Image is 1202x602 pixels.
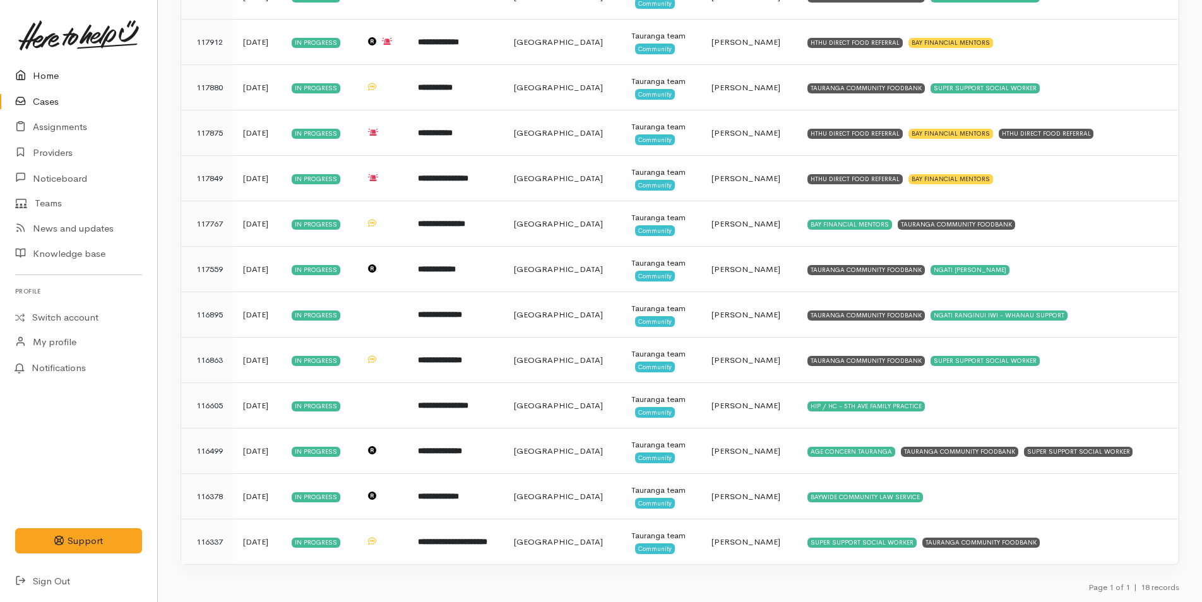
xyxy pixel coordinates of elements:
div: BAY FINANCIAL MENTORS [908,174,993,184]
td: 117880 [181,65,233,110]
td: [DATE] [233,65,282,110]
td: [DATE] [233,201,282,247]
div: BAYWIDE COMMUNITY LAW SERVICE [807,492,923,502]
div: BAY FINANCIAL MENTORS [908,129,993,139]
td: 116499 [181,428,233,474]
span: [PERSON_NAME] [711,127,780,138]
div: TAURANGA COMMUNITY FOODBANK [807,356,925,366]
div: Tauranga team [631,484,691,497]
div: TAURANGA COMMUNITY FOODBANK [898,220,1015,230]
td: 116895 [181,292,233,338]
div: HTHU DIRECT FOOD REFERRAL [807,129,903,139]
div: In progress [292,220,340,230]
td: 116863 [181,338,233,383]
span: Community [635,543,675,553]
span: [GEOGRAPHIC_DATA] [514,446,603,456]
div: Tauranga team [631,121,691,133]
div: NGATI RANGINUI IWI - WHANAU SUPPORT [931,310,1068,321]
span: [PERSON_NAME] [711,82,780,93]
span: [GEOGRAPHIC_DATA] [514,37,603,47]
div: SUPER SUPPORT SOCIAL WORKER [931,83,1040,93]
td: [DATE] [233,247,282,292]
span: [GEOGRAPHIC_DATA] [514,491,603,502]
td: 117912 [181,20,233,65]
div: Tauranga team [631,393,691,406]
div: In progress [292,447,340,457]
td: [DATE] [233,338,282,383]
div: In progress [292,492,340,502]
div: TAURANGA COMMUNITY FOODBANK [807,310,925,321]
div: In progress [292,129,340,139]
div: In progress [292,310,340,321]
span: [GEOGRAPHIC_DATA] [514,400,603,411]
td: [DATE] [233,519,282,565]
span: [GEOGRAPHIC_DATA] [514,218,603,229]
span: Community [635,407,675,417]
span: [PERSON_NAME] [711,173,780,184]
div: AGE CONCERN TAURANGA [807,447,895,457]
div: Tauranga team [631,348,691,360]
span: [GEOGRAPHIC_DATA] [514,82,603,93]
div: TAURANGA COMMUNITY FOODBANK [807,83,925,93]
div: In progress [292,174,340,184]
span: Community [635,225,675,235]
div: In progress [292,265,340,275]
span: Community [635,44,675,54]
div: HIP / HC - 5TH AVE FAMILY PRACTICE [807,401,925,411]
td: 116337 [181,519,233,565]
div: NGATI [PERSON_NAME] [931,265,1009,275]
span: Community [635,316,675,326]
div: HTHU DIRECT FOOD REFERRAL [807,38,903,48]
span: [GEOGRAPHIC_DATA] [514,264,603,274]
span: [GEOGRAPHIC_DATA] [514,173,603,184]
span: [PERSON_NAME] [711,309,780,320]
div: In progress [292,38,340,48]
span: Community [635,271,675,281]
span: [PERSON_NAME] [711,355,780,365]
td: [DATE] [233,428,282,474]
span: [PERSON_NAME] [711,218,780,229]
span: [PERSON_NAME] [711,536,780,547]
div: Tauranga team [631,211,691,224]
td: 117559 [181,247,233,292]
span: [GEOGRAPHIC_DATA] [514,536,603,547]
span: [PERSON_NAME] [711,37,780,47]
div: In progress [292,401,340,411]
td: 117767 [181,201,233,247]
div: Tauranga team [631,166,691,179]
span: [GEOGRAPHIC_DATA] [514,355,603,365]
div: In progress [292,83,340,93]
div: SUPER SUPPORT SOCIAL WORKER [807,538,917,548]
div: In progress [292,356,340,366]
td: [DATE] [233,474,282,519]
span: Community [635,362,675,372]
div: Tauranga team [631,529,691,542]
div: SUPER SUPPORT SOCIAL WORKER [931,356,1040,366]
div: Tauranga team [631,439,691,451]
span: Community [635,180,675,190]
td: 117849 [181,156,233,201]
div: In progress [292,538,340,548]
small: Page 1 of 1 18 records [1088,582,1179,593]
span: [PERSON_NAME] [711,446,780,456]
div: BAY FINANCIAL MENTORS [807,220,892,230]
button: Support [15,528,142,554]
span: Community [635,134,675,145]
div: TAURANGA COMMUNITY FOODBANK [922,538,1040,548]
div: HTHU DIRECT FOOD REFERRAL [807,174,903,184]
span: [PERSON_NAME] [711,491,780,502]
td: [DATE] [233,383,282,428]
span: [PERSON_NAME] [711,400,780,411]
div: Tauranga team [631,75,691,88]
div: SUPER SUPPORT SOCIAL WORKER [1024,447,1133,457]
span: Community [635,498,675,508]
div: HTHU DIRECT FOOD REFERRAL [999,129,1094,139]
span: | [1134,582,1137,593]
div: BAY FINANCIAL MENTORS [908,38,993,48]
span: [GEOGRAPHIC_DATA] [514,127,603,138]
td: 116378 [181,474,233,519]
td: [DATE] [233,110,282,156]
div: Tauranga team [631,257,691,269]
td: [DATE] [233,156,282,201]
span: [PERSON_NAME] [711,264,780,274]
